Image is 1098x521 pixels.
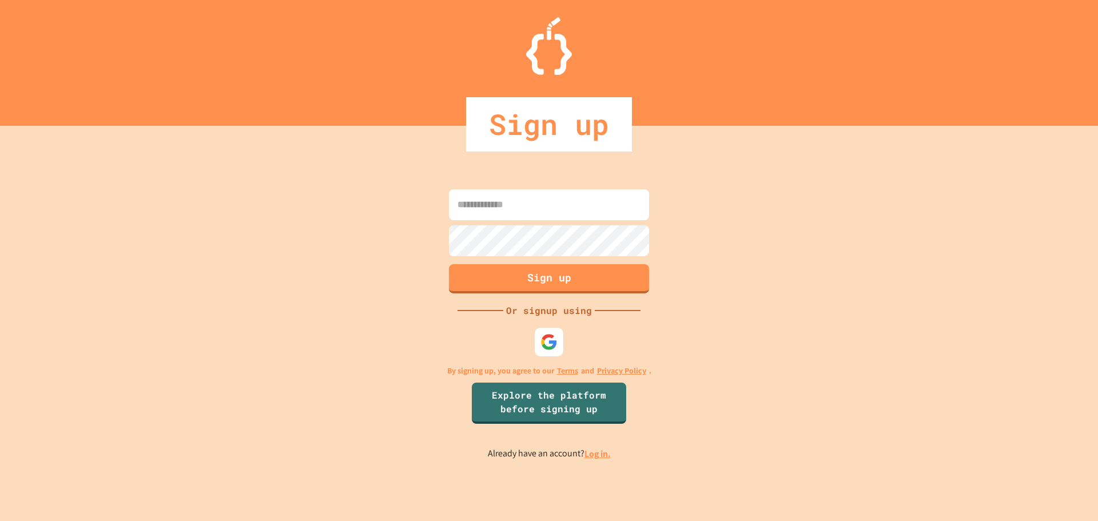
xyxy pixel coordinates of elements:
[503,304,595,317] div: Or signup using
[472,383,626,424] a: Explore the platform before signing up
[449,264,649,293] button: Sign up
[526,17,572,75] img: Logo.svg
[584,448,611,460] a: Log in.
[557,365,578,377] a: Terms
[540,333,558,351] img: google-icon.svg
[488,447,611,461] p: Already have an account?
[597,365,646,377] a: Privacy Policy
[447,365,651,377] p: By signing up, you agree to our and .
[466,97,632,152] div: Sign up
